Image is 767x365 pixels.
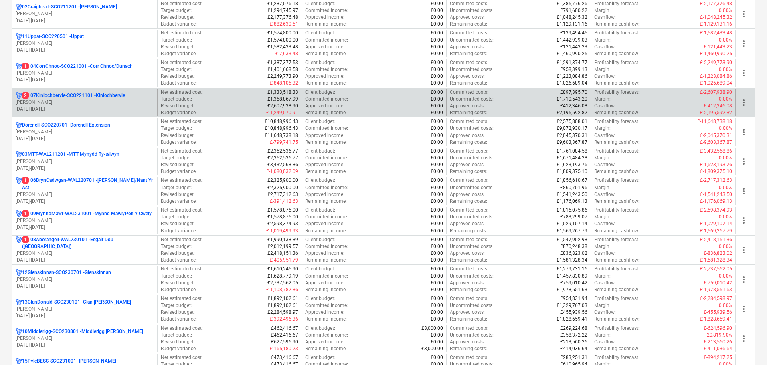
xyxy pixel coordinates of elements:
[161,66,192,73] p: Target budget :
[161,139,197,146] p: Budget variance :
[739,9,749,19] span: more_vert
[719,155,732,161] p: 0.00%
[267,73,298,80] p: £2,249,773.90
[594,161,616,168] p: Cashflow :
[557,50,587,57] p: £1,460,990.25
[16,151,22,158] div: Project has multi currencies enabled
[267,155,298,161] p: £2,352,536.77
[16,70,154,77] p: [PERSON_NAME]
[594,118,640,125] p: Profitability forecast :
[161,155,192,161] p: Target budget :
[161,89,203,96] p: Net estimated cost :
[305,132,344,139] p: Approved income :
[16,328,154,349] div: 10Middlerigg-SCO230801 -Middlerigg [PERSON_NAME][PERSON_NAME][DATE]-[DATE]
[700,73,732,80] p: £-1,223,084.86
[700,148,732,155] p: £-3,432,568.86
[700,50,732,57] p: £-1,460,990.25
[16,122,22,129] div: Project has multi currencies enabled
[22,236,29,243] span: 1
[594,73,616,80] p: Cashflow :
[267,0,298,7] p: £1,287,076.18
[267,66,298,73] p: £1,401,668.58
[16,335,154,342] p: [PERSON_NAME]
[16,10,154,17] p: [PERSON_NAME]
[16,269,22,276] div: Project has multi currencies enabled
[270,198,298,205] p: £-391,412.63
[700,139,732,146] p: £-9,603,367.87
[560,44,587,50] p: £121,443.23
[16,158,154,165] p: [PERSON_NAME]
[594,168,640,175] p: Remaining cashflow :
[266,109,298,116] p: £-1,249,070.91
[305,118,335,125] p: Client budget :
[22,299,131,306] p: 13ClanDonald-SCO230101 - Clan [PERSON_NAME]
[431,191,443,198] p: £0.00
[594,155,611,161] p: Margin :
[161,103,195,109] p: Revised budget :
[700,14,732,21] p: £-1,048,245.32
[16,40,154,47] p: [PERSON_NAME]
[450,44,485,50] p: Approved costs :
[450,103,485,109] p: Approved costs :
[700,80,732,87] p: £-1,026,689.04
[700,132,732,139] p: £-2,045,370.31
[450,139,487,146] p: Remaining costs :
[431,21,443,28] p: £0.00
[594,125,611,132] p: Margin :
[275,50,298,57] p: £-7,633.48
[16,299,22,306] div: Project has multi currencies enabled
[719,125,732,132] p: 0.00%
[431,109,443,116] p: £0.00
[161,161,195,168] p: Revised budget :
[305,7,348,14] p: Committed income :
[739,39,749,48] span: more_vert
[16,191,154,198] p: [PERSON_NAME]
[266,168,298,175] p: £-1,080,032.09
[557,0,587,7] p: £1,385,776.26
[305,155,348,161] p: Committed income :
[16,63,154,83] div: 104CorrChnoc-SCO221001 -Corr Chnoc/Dunach[PERSON_NAME][DATE]-[DATE]
[305,125,348,132] p: Committed income :
[700,168,732,175] p: £-1,809,375.10
[16,92,22,99] div: Project has multi currencies enabled
[450,184,494,191] p: Uncommitted costs :
[305,14,344,21] p: Approved income :
[739,216,749,225] span: more_vert
[161,30,203,36] p: Net estimated cost :
[704,44,732,50] p: £-121,443.23
[305,80,347,87] p: Remaining income :
[161,21,197,28] p: Budget variance :
[161,198,197,205] p: Budget variance :
[700,0,732,7] p: £-2,177,376.48
[557,73,587,80] p: £1,223,084.86
[22,151,119,158] p: 03MTT-WAL211201 - MTT Mynydd Ty-talwyn
[16,210,22,217] div: Project has multi currencies enabled
[739,127,749,137] span: more_vert
[450,21,487,28] p: Remaining costs :
[305,168,347,175] p: Remaining income :
[305,191,344,198] p: Approved income :
[700,177,732,184] p: £-2,717,312.63
[739,186,749,196] span: more_vert
[450,125,494,132] p: Uncommitted costs :
[431,168,443,175] p: £0.00
[16,276,154,283] p: [PERSON_NAME]
[431,37,443,44] p: £0.00
[594,14,616,21] p: Cashflow :
[594,148,640,155] p: Profitability forecast :
[22,210,29,217] span: 1
[305,66,348,73] p: Committed income :
[270,80,298,87] p: £-848,105.32
[305,161,344,168] p: Approved income :
[267,161,298,168] p: £3,432,568.86
[265,132,298,139] p: £11,648,738.18
[739,275,749,284] span: more_vert
[267,59,298,66] p: £1,387,377.53
[450,59,488,66] p: Committed costs :
[16,198,154,205] p: [DATE] - [DATE]
[450,73,485,80] p: Approved costs :
[16,269,154,290] div: 12Glenskinnan-SCO230701 -Glenskinnan[PERSON_NAME][DATE]-[DATE]
[594,80,640,87] p: Remaining cashflow :
[560,7,587,14] p: £791,600.22
[450,109,487,116] p: Remaining costs :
